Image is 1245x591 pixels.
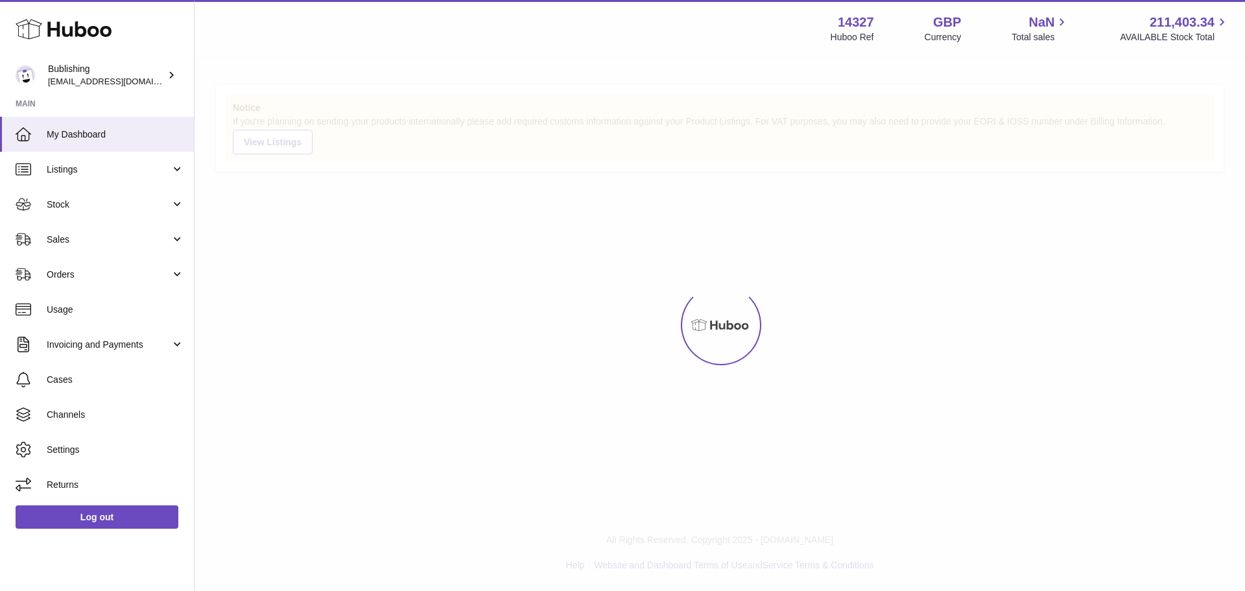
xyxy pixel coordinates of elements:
span: Cases [47,374,184,386]
strong: GBP [933,14,961,31]
span: Usage [47,304,184,316]
span: Stock [47,199,171,211]
span: Returns [47,479,184,491]
span: Settings [47,444,184,456]
span: Orders [47,269,171,281]
span: My Dashboard [47,128,184,141]
span: NaN [1028,14,1054,31]
div: Currency [925,31,962,43]
span: Total sales [1012,31,1069,43]
span: AVAILABLE Stock Total [1120,31,1229,43]
a: Log out [16,505,178,529]
span: Channels [47,409,184,421]
span: 211,403.34 [1150,14,1215,31]
a: NaN Total sales [1012,14,1069,43]
span: Invoicing and Payments [47,339,171,351]
span: Listings [47,163,171,176]
div: Bublishing [48,63,165,88]
div: Huboo Ref [831,31,874,43]
span: [EMAIL_ADDRESS][DOMAIN_NAME] [48,76,191,86]
span: Sales [47,234,171,246]
a: 211,403.34 AVAILABLE Stock Total [1120,14,1229,43]
strong: 14327 [838,14,874,31]
img: internalAdmin-14327@internal.huboo.com [16,66,35,85]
